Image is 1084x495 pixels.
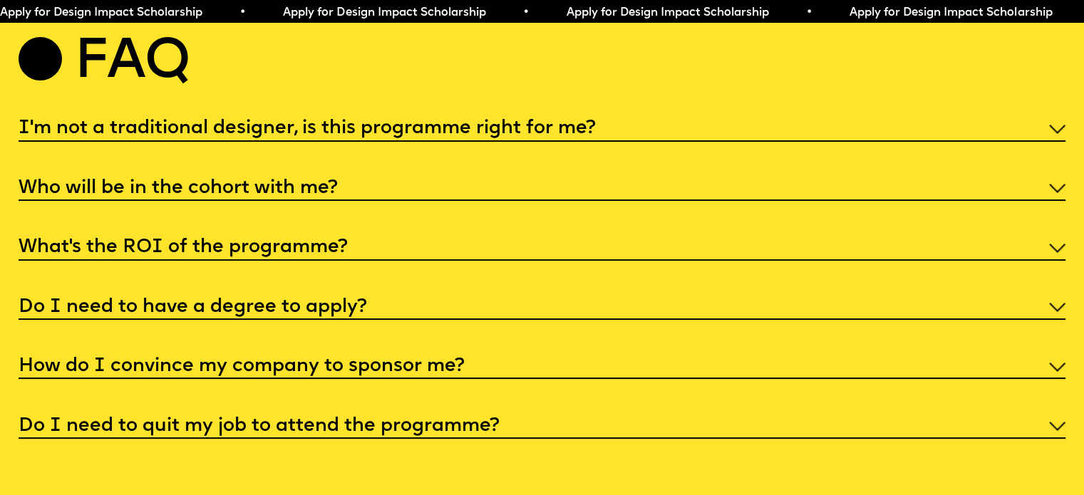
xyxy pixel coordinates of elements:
h5: Who will be in the cohort with me? [19,182,338,196]
h5: How do I convince my company to sponsor me? [19,360,465,374]
span: • [239,7,245,19]
h2: Faq [74,40,190,88]
h5: Do I need to quit my job to attend the programme? [19,420,500,434]
span: • [522,7,528,19]
h5: What’s the ROI of the programme? [19,241,348,255]
h5: Do I need to have a degree to apply? [19,301,367,315]
span: • [805,7,812,19]
h5: I'm not a traditional designer, is this programme right for me? [19,122,596,136]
